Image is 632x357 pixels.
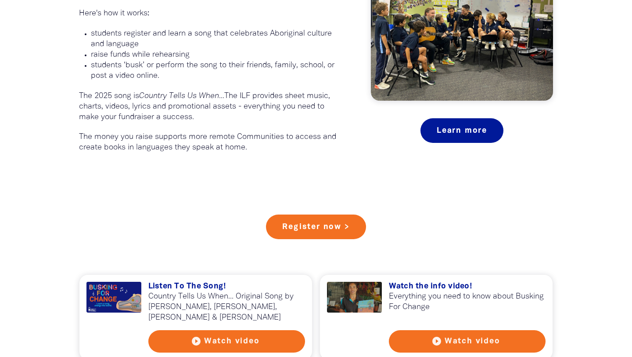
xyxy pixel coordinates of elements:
p: students register and learn a song that celebrates Aboriginal culture and language [91,29,345,50]
p: students ‘busk’ or perform the song to their friends, family, school, or post a video online. [91,60,345,81]
button: play_circle_filled Watch video [148,330,305,353]
em: Country Tells Us When... [139,92,224,100]
a: Register now > [266,215,366,239]
p: raise funds while rehearsing [91,50,345,60]
h3: Listen To The Song! [148,282,305,291]
i: play_circle_filled [191,336,201,346]
p: The money you raise supports more remote Communities to access and create books in languages they... [79,132,345,153]
button: play_circle_filled Watch video [389,330,546,353]
p: Here's how it works: [79,8,345,19]
h3: Watch the info video! [389,282,546,291]
a: Learn more [420,118,503,143]
i: play_circle_filled [431,336,442,346]
p: The 2025 song is The ILF provides sheet music, charts, videos, lyrics and promotional assets - ev... [79,91,345,123]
